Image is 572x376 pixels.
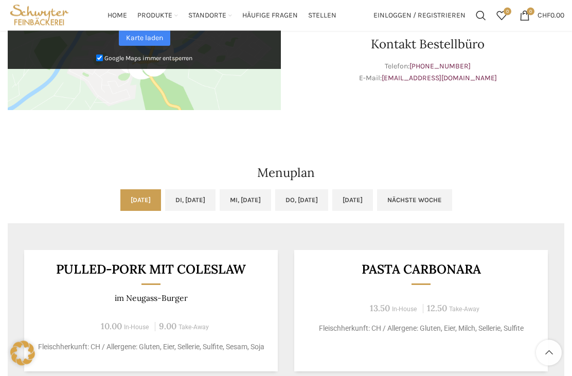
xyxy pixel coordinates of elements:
a: Do, [DATE] [275,190,328,211]
span: In-House [392,306,417,313]
span: Home [108,11,127,21]
span: 0 [504,8,511,15]
span: Stellen [308,11,336,21]
span: Produkte [137,11,172,21]
a: [PHONE_NUMBER] [409,62,471,71]
span: Standorte [188,11,226,21]
span: Häufige Fragen [242,11,298,21]
span: 12.50 [427,303,447,314]
a: Einloggen / Registrieren [368,5,471,26]
a: Home [108,5,127,26]
a: Scroll to top button [536,340,562,366]
h3: Pulled-Pork mit Coleslaw [37,263,265,276]
p: Fleischherkunft: CH / Allergene: Gluten, Eier, Sellerie, Sulfite, Sesam, Soja [37,342,265,353]
h3: Pasta Carbonara [307,263,535,276]
p: Telefon: E-Mail: [291,61,564,84]
span: 0 [527,8,534,15]
a: Standorte [188,5,232,26]
span: Take-Away [178,324,209,331]
input: Google Maps immer entsperren [96,55,103,62]
a: [DATE] [120,190,161,211]
span: In-House [124,324,149,331]
a: 0 CHF0.00 [514,5,569,26]
bdi: 0.00 [538,11,564,20]
a: 0 [491,5,512,26]
a: Site logo [8,10,71,19]
small: Google Maps immer entsperren [104,55,192,62]
p: Fleischherkunft: CH / Allergene: Gluten, Eier, Milch, Sellerie, Sulfite [307,324,535,334]
div: Meine Wunschliste [491,5,512,26]
h2: Kontakt Bestellbüro [291,39,564,51]
div: Main navigation [76,5,368,26]
span: Einloggen / Registrieren [373,12,466,19]
span: 10.00 [101,321,122,332]
a: [EMAIL_ADDRESS][DOMAIN_NAME] [382,74,497,83]
a: Suchen [471,5,491,26]
h2: Menuplan [8,167,564,180]
span: 13.50 [370,303,390,314]
a: Häufige Fragen [242,5,298,26]
span: Take-Away [449,306,479,313]
a: [DATE] [332,190,373,211]
a: Karte laden [119,30,170,46]
a: Produkte [137,5,178,26]
span: CHF [538,11,550,20]
span: 9.00 [159,321,176,332]
a: Nächste Woche [377,190,452,211]
a: Di, [DATE] [165,190,216,211]
a: Mi, [DATE] [220,190,271,211]
a: Stellen [308,5,336,26]
p: im Neugass-Burger [37,294,265,303]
